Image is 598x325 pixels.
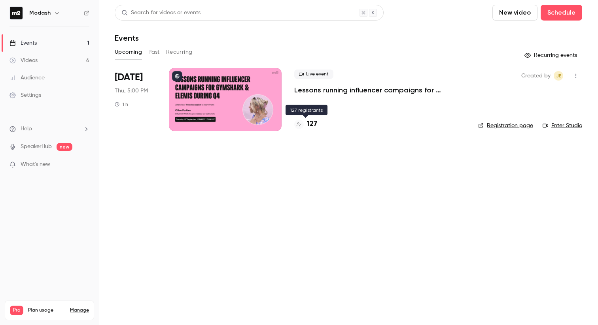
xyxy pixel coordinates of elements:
[556,71,561,81] span: JE
[21,125,32,133] span: Help
[294,119,317,130] a: 127
[29,9,51,17] h6: Modash
[115,68,156,131] div: Sep 18 Thu, 5:00 PM (Europe/London)
[148,46,160,58] button: Past
[121,9,201,17] div: Search for videos or events
[9,56,38,64] div: Videos
[9,125,89,133] li: help-dropdown-opener
[115,71,143,84] span: [DATE]
[28,307,65,314] span: Plan usage
[21,160,50,169] span: What's new
[307,119,317,130] h4: 127
[9,91,41,99] div: Settings
[115,33,139,43] h1: Events
[521,71,551,81] span: Created by
[9,39,37,47] div: Events
[10,306,23,315] span: Pro
[10,7,23,19] img: Modash
[478,122,533,130] a: Registration page
[57,143,72,151] span: new
[21,143,52,151] a: SpeakerHub
[9,74,45,82] div: Audience
[521,49,582,62] button: Recurring events
[492,5,537,21] button: New video
[294,85,466,95] a: Lessons running influencer campaigns for Gymshark & Elemis during Q4
[70,307,89,314] a: Manage
[115,46,142,58] button: Upcoming
[166,46,193,58] button: Recurring
[115,101,128,107] div: 1 h
[294,70,333,79] span: Live event
[554,71,563,81] span: Jack Eaton
[543,122,582,130] a: Enter Studio
[115,87,148,95] span: Thu, 5:00 PM
[541,5,582,21] button: Schedule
